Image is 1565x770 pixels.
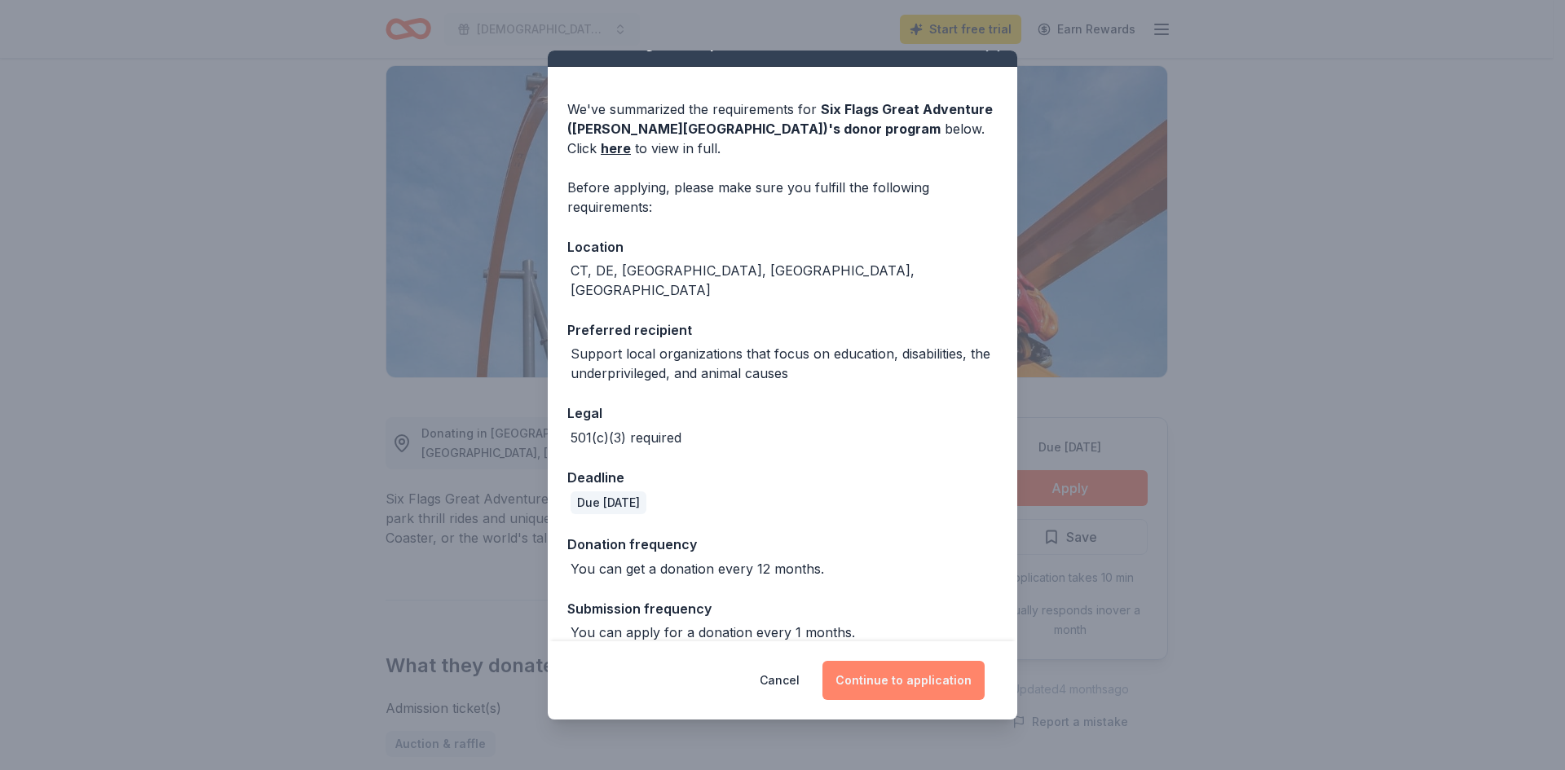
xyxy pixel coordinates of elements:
[571,261,998,300] div: CT, DE, [GEOGRAPHIC_DATA], [GEOGRAPHIC_DATA], [GEOGRAPHIC_DATA]
[571,428,681,447] div: 501(c)(3) required
[760,661,800,700] button: Cancel
[567,99,998,158] div: We've summarized the requirements for below. Click to view in full.
[567,178,998,217] div: Before applying, please make sure you fulfill the following requirements:
[567,236,998,257] div: Location
[601,139,631,158] a: here
[822,661,985,700] button: Continue to application
[567,534,998,555] div: Donation frequency
[571,344,998,383] div: Support local organizations that focus on education, disabilities, the underprivileged, and anima...
[571,623,855,642] div: You can apply for a donation every 1 months.
[567,467,998,488] div: Deadline
[567,598,998,619] div: Submission frequency
[567,403,998,424] div: Legal
[571,491,646,514] div: Due [DATE]
[567,319,998,341] div: Preferred recipient
[571,559,824,579] div: You can get a donation every 12 months.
